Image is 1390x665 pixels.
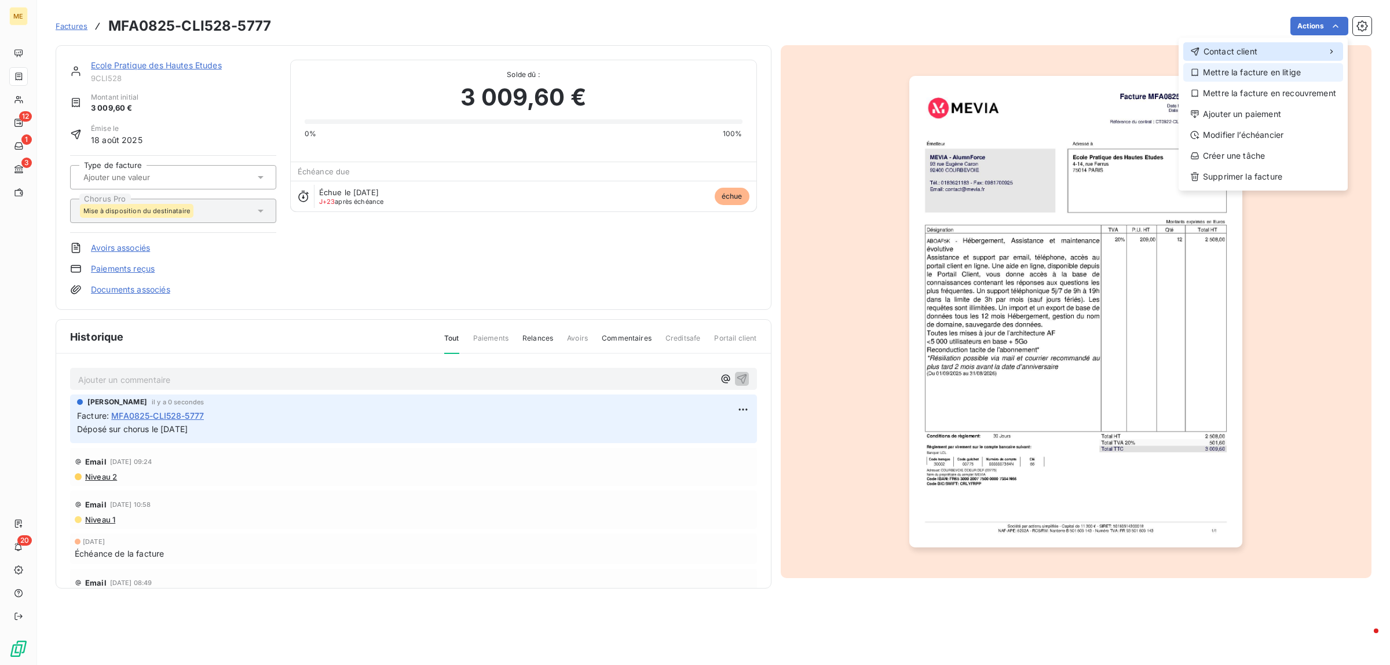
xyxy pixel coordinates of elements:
div: Ajouter un paiement [1183,105,1343,123]
div: Mettre la facture en litige [1183,63,1343,82]
div: Mettre la facture en recouvrement [1183,84,1343,103]
iframe: Intercom live chat [1351,626,1378,653]
div: Actions [1179,38,1348,191]
div: Modifier l’échéancier [1183,126,1343,144]
div: Supprimer la facture [1183,167,1343,186]
div: Créer une tâche [1183,147,1343,165]
span: Contact client [1204,46,1257,57]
